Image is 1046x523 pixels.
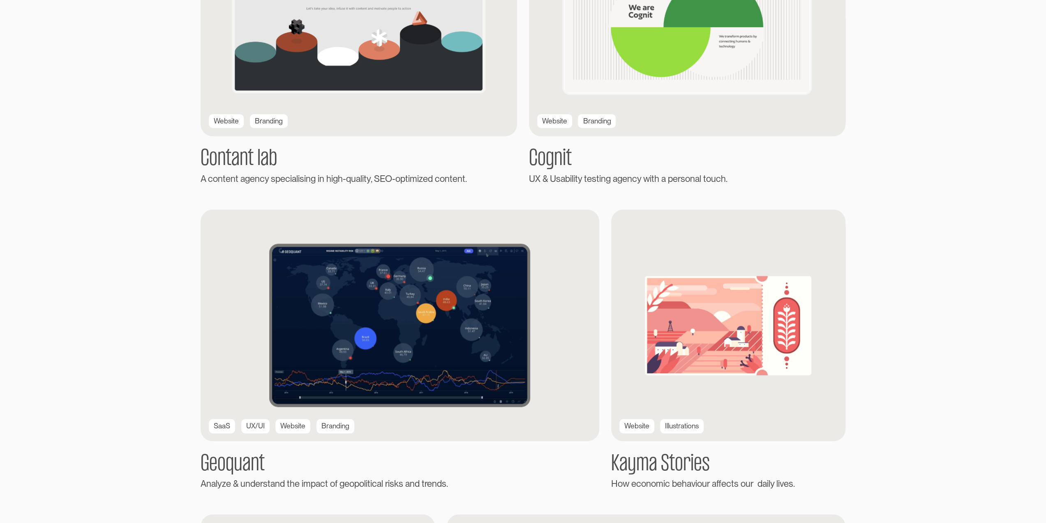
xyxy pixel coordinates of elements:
div: Website [542,116,567,126]
div: Website [214,116,239,126]
h1: Cognit [529,148,845,170]
a: SaaSUX/UIWebsiteBrandingGeoquantAnalyze & understand the impact of geopolitical risks and trends. [201,209,599,490]
div: How economic behaviour affects our daily lives. [611,477,845,490]
div: Branding [255,116,283,126]
div: Illustrations [665,421,699,431]
div: SaaS [214,421,230,431]
h1: Geoquant [201,453,599,476]
div: Branding [583,116,611,126]
h1: Kayma Stories [611,453,845,476]
h1: Contant lab [201,148,517,170]
div: UX/UI [246,421,265,431]
div: Website [624,421,649,431]
img: Kayma stories illustration [611,209,845,442]
div: Analyze & understand the impact of geopolitical risks and trends. [201,477,599,490]
div: Branding [321,421,349,431]
a: Kayma stories illustrationWebsiteIllustrationsKayma StoriesHow economic behaviour affects our dai... [611,209,845,490]
div: A content agency specialising in high-quality, SEO-optimized content. [201,172,517,185]
div: Website [280,421,305,431]
div: UX & Usability testing agency with a personal touch. [529,172,845,185]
